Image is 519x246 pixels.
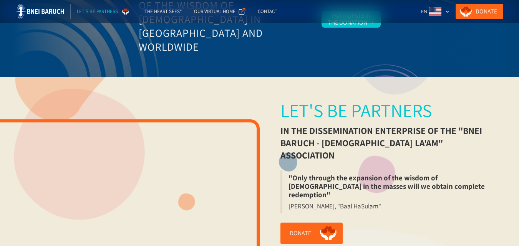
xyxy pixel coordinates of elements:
div: "The Heart Sees" [143,8,182,15]
a: Donate [280,223,343,244]
div: in the dissemination enterprise of the "Bnei Baruch - [DEMOGRAPHIC_DATA] La'am" association [280,124,498,161]
a: Contact [252,4,284,19]
a: Our Virtual Home [188,4,252,19]
div: EN [418,4,453,19]
div: Let's be partners [77,8,118,15]
div: Contact [258,8,277,15]
div: Participate in the Donation → [328,12,375,26]
div: Let's be partners [280,100,432,121]
a: Let's be partners [71,4,136,19]
blockquote: [PERSON_NAME], "Baal HaSulam" [280,202,387,213]
div: EN [421,8,427,15]
a: "The Heart Sees" [136,4,188,19]
a: Donate [456,4,503,19]
div: Our Virtual Home [194,8,235,15]
blockquote: "Only through the expansion of the wisdom of [DEMOGRAPHIC_DATA] in the masses will we obtain comp... [280,170,498,202]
